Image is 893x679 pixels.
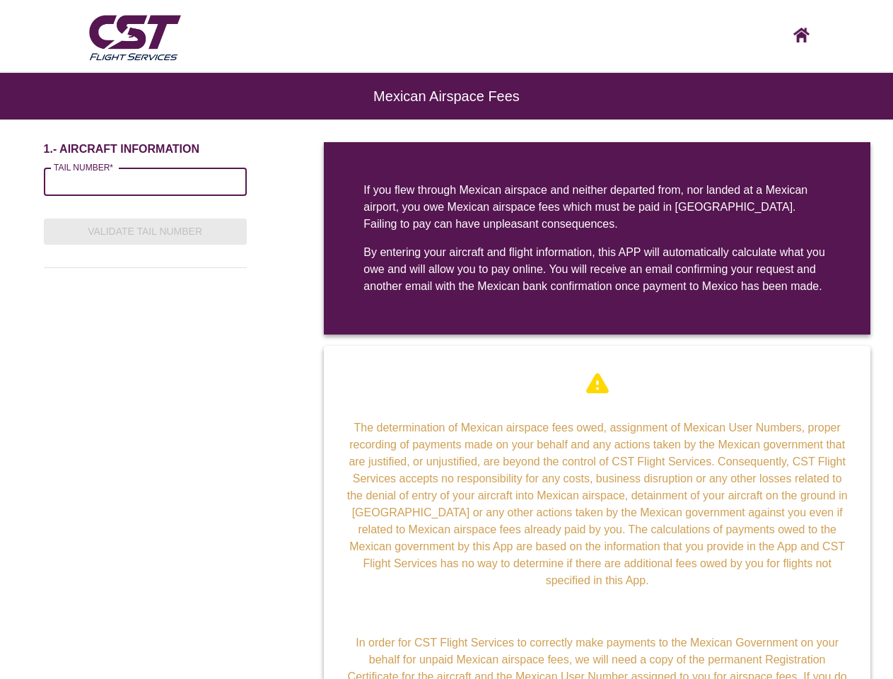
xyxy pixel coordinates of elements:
[54,161,113,173] label: TAIL NUMBER*
[57,95,836,97] h6: Mexican Airspace Fees
[324,419,870,589] typography: The determination of Mexican airspace fees owed, assignment of Mexican User Numbers, proper recor...
[44,142,247,156] h6: 1.- AIRCRAFT INFORMATION
[363,182,831,233] div: If you flew through Mexican airspace and neither departed from, nor landed at a Mexican airport, ...
[793,28,810,42] img: CST logo, click here to go home screen
[363,244,831,295] div: By entering your aircraft and flight information, this APP will automatically calculate what you ...
[86,9,184,64] img: CST Flight Services logo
